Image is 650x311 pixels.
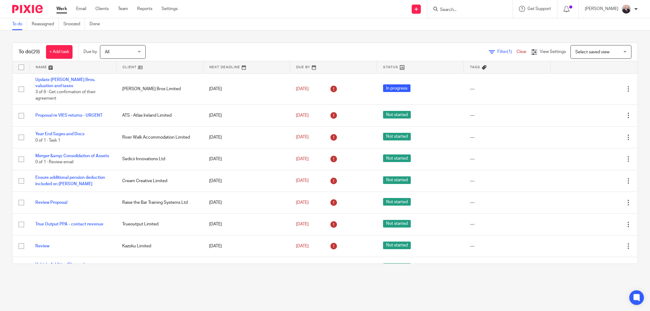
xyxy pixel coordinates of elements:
span: Tags [470,65,480,69]
td: [DATE] [203,73,290,105]
td: [DATE] [203,105,290,126]
div: --- [470,178,545,184]
td: Fieldmaster Limited [116,257,203,279]
div: --- [470,243,545,249]
td: [PERSON_NAME] Bros Limited [116,73,203,105]
a: Year End Sages and Docs [35,132,84,136]
div: --- [470,221,545,227]
a: To do [12,18,27,30]
img: ComerfordFoley-30PS%20-%20Ger%201.jpg [621,4,631,14]
span: Not started [383,176,411,184]
span: [DATE] [296,157,309,161]
div: --- [470,156,545,162]
td: Kazoku Limited [116,235,203,257]
span: Not started [383,111,411,118]
td: [DATE] [203,192,290,213]
p: [PERSON_NAME] [585,6,618,12]
a: Clear [517,50,527,54]
a: Ensure additional pension deduction included on [PERSON_NAME] [35,175,105,186]
div: --- [470,112,545,118]
h1: To do [19,49,40,55]
span: Filter [497,50,517,54]
a: Review [35,244,49,248]
span: [DATE] [296,200,309,205]
span: Not started [383,242,411,249]
a: Reports [137,6,152,12]
div: --- [470,86,545,92]
span: Not started [383,263,411,271]
a: Snoozed [63,18,85,30]
a: Review Proposal [35,200,67,205]
span: In progress [383,84,410,92]
input: Search [439,7,494,13]
span: [DATE] [296,244,309,248]
a: Team [118,6,128,12]
td: [DATE] [203,257,290,279]
a: Vehicle Addition/Disposal [35,263,84,267]
span: (1) [507,50,512,54]
span: Not started [383,220,411,228]
span: Not started [383,198,411,206]
span: Not started [383,154,411,162]
td: [DATE] [203,170,290,192]
td: [DATE] [203,214,290,235]
td: River Walk Accommodation Limited [116,126,203,148]
a: + Add task [46,45,73,59]
td: [DATE] [203,126,290,148]
span: [DATE] [296,135,309,140]
a: Proposal re VIES returns - URGENT [35,113,102,118]
td: Sedicii Innovations Ltd [116,148,203,170]
span: [DATE] [296,222,309,226]
a: Clients [95,6,109,12]
td: Cream Creative Limited [116,170,203,192]
span: All [105,50,109,54]
a: Update [PERSON_NAME] Bros. valuation and taxes [35,78,95,88]
a: Reassigned [32,18,59,30]
a: Merger &amp; Consolidation of Assets [35,154,109,158]
a: Done [90,18,105,30]
p: Due by [83,49,97,55]
td: Raise the Bar Training Systems Ltd [116,192,203,213]
span: 3 of 6 · Get confirmation of their agreement [35,90,96,101]
span: 0 of 1 · Review email [35,160,73,164]
span: Not started [383,133,411,140]
td: [DATE] [203,235,290,257]
div: --- [470,200,545,206]
span: Get Support [527,7,551,11]
span: [DATE] [296,113,309,118]
td: Trueoutput Limited [116,214,203,235]
span: [DATE] [296,179,309,183]
a: Work [56,6,67,12]
span: Select saved view [575,50,609,54]
span: View Settings [540,50,566,54]
span: [DATE] [296,87,309,91]
a: Settings [162,6,178,12]
a: True Output PPA - contact revenue [35,222,103,226]
div: --- [470,134,545,140]
td: [DATE] [203,148,290,170]
img: Pixie [12,5,43,13]
span: 0 of 1 · Task 1 [35,138,60,143]
span: (29) [31,49,40,54]
a: Email [76,6,86,12]
td: ATS - Atlas Ireland Limited [116,105,203,126]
